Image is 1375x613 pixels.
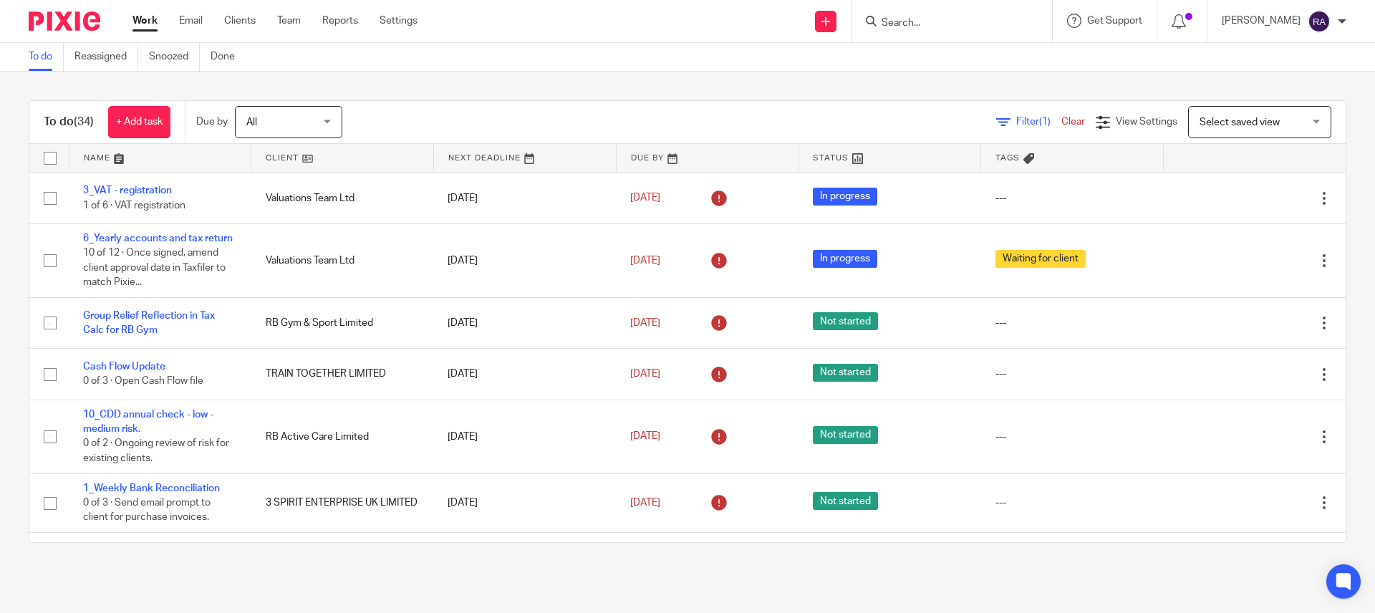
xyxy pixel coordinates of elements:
[83,311,215,335] a: Group Relief Reflection in Tax Calc for RB Gym
[433,473,616,532] td: [DATE]
[630,498,660,508] span: [DATE]
[108,106,170,138] a: + Add task
[433,349,616,400] td: [DATE]
[995,250,1086,268] span: Waiting for client
[83,377,203,387] span: 0 of 3 · Open Cash Flow file
[813,250,877,268] span: In progress
[630,432,660,442] span: [DATE]
[179,14,203,28] a: Email
[1039,117,1051,127] span: (1)
[880,17,1009,30] input: Search
[83,498,211,523] span: 0 of 3 · Send email prompt to client for purchase invoices.
[83,201,185,211] span: 1 of 6 · VAT registration
[1061,117,1085,127] a: Clear
[83,410,213,434] a: 10_CDD annual check - low - medium risk.
[995,191,1149,206] div: ---
[83,362,165,372] a: Cash Flow Update
[251,400,434,473] td: RB Active Care Limited
[251,533,434,592] td: Wales England Care Ltd
[380,14,418,28] a: Settings
[29,11,100,31] img: Pixie
[251,297,434,348] td: RB Gym & Sport Limited
[83,233,233,243] a: 6_Yearly accounts and tax return
[224,14,256,28] a: Clients
[83,542,220,552] a: 1_Weekly Bank Reconciliation
[995,316,1149,330] div: ---
[251,223,434,297] td: Valuations Team Ltd
[1200,117,1280,127] span: Select saved view
[630,256,660,266] span: [DATE]
[251,173,434,223] td: Valuations Team Ltd
[83,248,226,288] span: 10 of 12 · Once signed, amend client approval date in Taxfiler to match Pixie...
[196,115,228,129] p: Due by
[433,533,616,592] td: [DATE]
[1222,14,1301,28] p: [PERSON_NAME]
[1087,16,1142,26] span: Get Support
[251,473,434,532] td: 3 SPIRIT ENTERPRISE UK LIMITED
[29,43,64,71] a: To do
[813,312,878,330] span: Not started
[1116,117,1177,127] span: View Settings
[277,14,301,28] a: Team
[995,154,1020,162] span: Tags
[995,430,1149,444] div: ---
[813,426,878,444] span: Not started
[433,173,616,223] td: [DATE]
[83,483,220,493] a: 1_Weekly Bank Reconciliation
[813,188,877,206] span: In progress
[83,185,172,196] a: 3_VAT - registration
[813,492,878,510] span: Not started
[630,318,660,328] span: [DATE]
[630,369,660,379] span: [DATE]
[630,193,660,203] span: [DATE]
[44,115,94,130] h1: To do
[1308,10,1331,33] img: svg%3E
[74,43,138,71] a: Reassigned
[433,297,616,348] td: [DATE]
[995,367,1149,381] div: ---
[1016,117,1061,127] span: Filter
[813,364,878,382] span: Not started
[322,14,358,28] a: Reports
[246,117,257,127] span: All
[251,349,434,400] td: TRAIN TOGETHER LIMITED
[211,43,246,71] a: Done
[433,223,616,297] td: [DATE]
[149,43,200,71] a: Snoozed
[995,496,1149,510] div: ---
[83,439,229,464] span: 0 of 2 · Ongoing review of risk for existing clients.
[74,116,94,127] span: (34)
[433,400,616,473] td: [DATE]
[132,14,158,28] a: Work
